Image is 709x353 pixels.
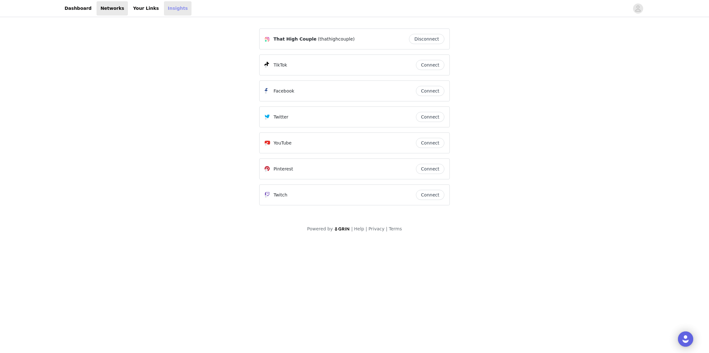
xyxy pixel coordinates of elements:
[273,166,293,172] p: Pinterest
[273,62,287,68] p: TikTok
[386,226,387,231] span: |
[409,34,444,44] button: Disconnect
[164,1,191,16] a: Insights
[416,164,444,174] button: Connect
[273,88,294,94] p: Facebook
[351,226,353,231] span: |
[354,226,364,231] a: Help
[389,226,402,231] a: Terms
[416,112,444,122] button: Connect
[334,227,350,231] img: logo
[129,1,163,16] a: Your Links
[273,140,292,146] p: YouTube
[97,1,128,16] a: Networks
[307,226,333,231] span: Powered by
[416,60,444,70] button: Connect
[366,226,367,231] span: |
[678,331,693,347] div: Open Intercom Messenger
[273,114,288,120] p: Twitter
[265,37,270,42] img: Instagram Icon
[368,226,385,231] a: Privacy
[635,3,641,14] div: avatar
[416,190,444,200] button: Connect
[318,36,354,42] span: (thathighcouple)
[61,1,95,16] a: Dashboard
[273,36,317,42] span: That High Couple
[273,192,287,198] p: Twitch
[416,86,444,96] button: Connect
[416,138,444,148] button: Connect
